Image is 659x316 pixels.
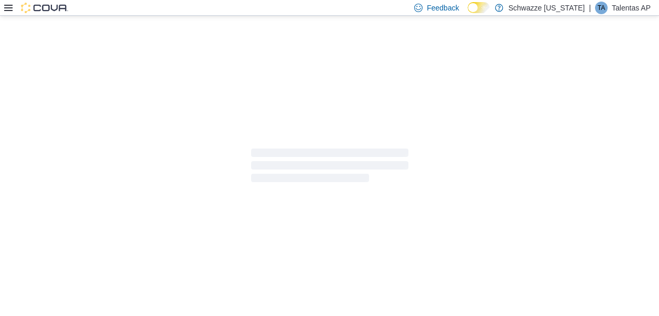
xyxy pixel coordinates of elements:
div: Talentas AP [595,2,608,14]
p: | [589,2,591,14]
span: Dark Mode [468,13,468,14]
p: Schwazze [US_STATE] [509,2,585,14]
span: Loading [251,151,408,184]
input: Dark Mode [468,2,490,13]
img: Cova [21,3,68,13]
span: Feedback [427,3,459,13]
span: TA [598,2,605,14]
p: Talentas AP [612,2,651,14]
